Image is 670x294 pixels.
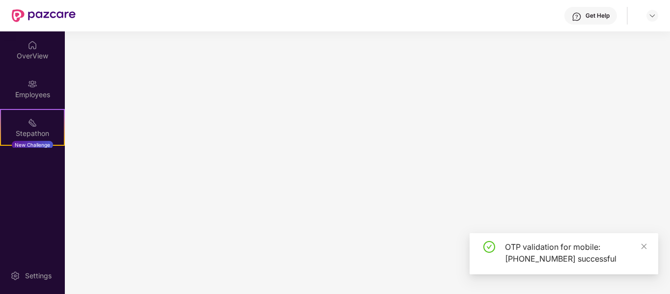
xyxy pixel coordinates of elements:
[22,271,55,281] div: Settings
[572,12,582,22] img: svg+xml;base64,PHN2ZyBpZD0iSGVscC0zMngzMiIgeG1sbnM9Imh0dHA6Ly93d3cudzMub3JnLzIwMDAvc3ZnIiB3aWR0aD...
[1,129,64,138] div: Stepathon
[648,12,656,20] img: svg+xml;base64,PHN2ZyBpZD0iRHJvcGRvd24tMzJ4MzIiIHhtbG5zPSJodHRwOi8vd3d3LnczLm9yZy8yMDAwL3N2ZyIgd2...
[641,243,647,250] span: close
[10,271,20,281] img: svg+xml;base64,PHN2ZyBpZD0iU2V0dGluZy0yMHgyMCIgeG1sbnM9Imh0dHA6Ly93d3cudzMub3JnLzIwMDAvc3ZnIiB3aW...
[483,241,495,253] span: check-circle
[28,118,37,128] img: svg+xml;base64,PHN2ZyB4bWxucz0iaHR0cDovL3d3dy53My5vcmcvMjAwMC9zdmciIHdpZHRoPSIyMSIgaGVpZ2h0PSIyMC...
[28,79,37,89] img: svg+xml;base64,PHN2ZyBpZD0iRW1wbG95ZWVzIiB4bWxucz0iaHR0cDovL3d3dy53My5vcmcvMjAwMC9zdmciIHdpZHRoPS...
[12,9,76,22] img: New Pazcare Logo
[586,12,610,20] div: Get Help
[505,241,646,265] div: OTP validation for mobile: [PHONE_NUMBER] successful
[28,40,37,50] img: svg+xml;base64,PHN2ZyBpZD0iSG9tZSIgeG1sbnM9Imh0dHA6Ly93d3cudzMub3JnLzIwMDAvc3ZnIiB3aWR0aD0iMjAiIG...
[12,141,53,149] div: New Challenge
